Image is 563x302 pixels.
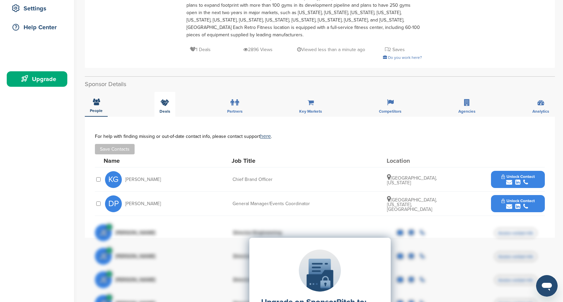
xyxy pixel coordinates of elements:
p: Viewed less than a minute ago [297,45,365,54]
span: People [90,109,103,113]
span: [PERSON_NAME] [125,201,161,206]
span: Do you work here? [388,55,422,60]
button: Unlock Contact [493,194,543,214]
div: Location [387,158,437,164]
span: DP [105,195,122,212]
span: Deals [160,109,170,113]
span: [GEOGRAPHIC_DATA], [US_STATE] [387,175,437,186]
div: Help Center [10,21,67,33]
h2: Sponsor Details [85,80,555,89]
span: Unlock Contact [501,174,535,179]
div: General Manager/Events Coordinator [233,201,333,206]
a: Help Center [7,20,67,35]
span: Unlock Contact [501,198,535,203]
button: Unlock Contact [493,169,543,190]
div: Chief Brand Officer [233,177,333,182]
div: Job Title [232,158,332,164]
a: Settings [7,1,67,16]
p: 2 Saves [385,45,405,54]
span: KG [105,171,122,188]
span: Competitors [379,109,401,113]
a: here [260,133,271,140]
button: Save Contacts [95,144,135,154]
div: Upgrade [10,73,67,85]
div: For help with finding missing or out-of-date contact info, please contact support . [95,134,545,139]
p: 1 Deals [190,45,211,54]
span: Agencies [458,109,476,113]
p: 2896 Views [243,45,273,54]
span: Key Markets [299,109,322,113]
div: Settings [10,2,67,14]
span: Partners [227,109,243,113]
a: Upgrade [7,71,67,87]
span: [GEOGRAPHIC_DATA], [US_STATE], [GEOGRAPHIC_DATA] [387,197,437,212]
span: Analytics [532,109,549,113]
span: [PERSON_NAME] [125,177,161,182]
div: Name [104,158,178,164]
a: Do you work here? [383,55,422,60]
iframe: Button to launch messaging window [536,275,558,297]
